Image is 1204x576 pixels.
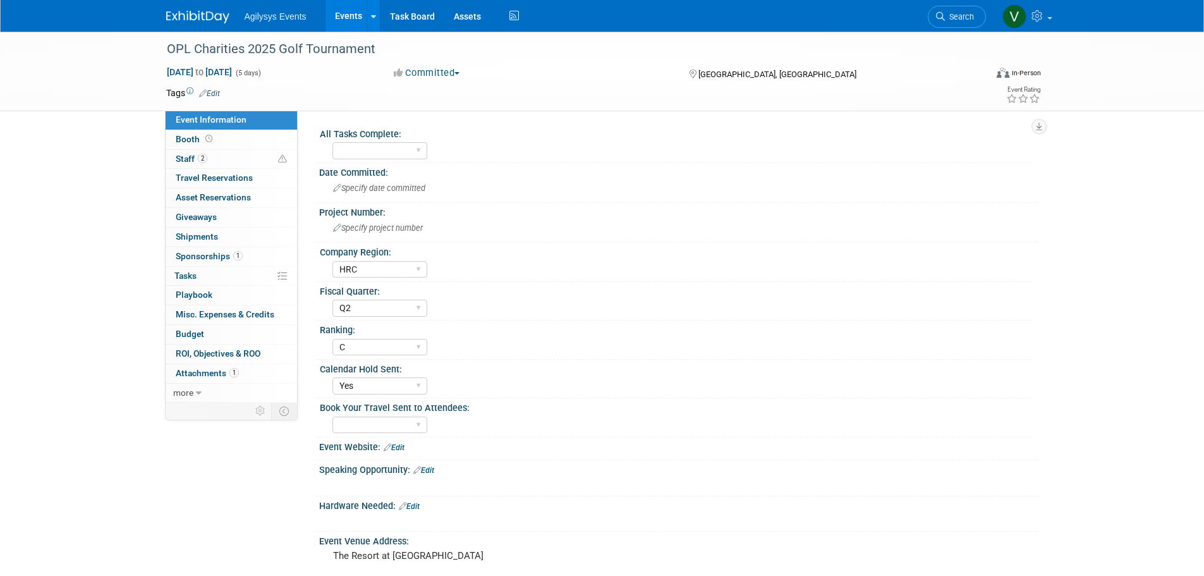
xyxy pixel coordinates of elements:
[176,154,207,164] span: Staff
[166,267,297,286] a: Tasks
[176,368,239,378] span: Attachments
[166,286,297,305] a: Playbook
[176,309,274,319] span: Misc. Expenses & Credits
[413,466,434,475] a: Edit
[320,321,1033,336] div: Ranking:
[166,11,229,23] img: ExhibitDay
[203,134,215,144] span: Booth not reserved yet
[173,388,193,398] span: more
[320,282,1033,298] div: Fiscal Quarter:
[166,364,297,383] a: Attachments1
[166,345,297,364] a: ROI, Objectives & ROO
[174,271,197,281] span: Tasks
[320,243,1033,259] div: Company Region:
[166,228,297,247] a: Shipments
[319,203,1038,219] div: Project Number:
[166,150,297,169] a: Staff2
[333,550,605,561] pre: The Resort at [GEOGRAPHIC_DATA]
[229,368,239,377] span: 1
[384,443,404,452] a: Edit
[320,398,1033,414] div: Book Your Travel Sent to Attendees:
[271,403,297,419] td: Toggle Event Tabs
[176,192,251,202] span: Asset Reservations
[333,223,423,233] span: Specify project number
[1002,4,1026,28] img: Vaitiare Munoz
[1006,87,1040,93] div: Event Rating
[199,89,220,98] a: Edit
[176,173,253,183] span: Travel Reservations
[389,66,465,80] button: Committed
[319,460,1038,477] div: Speaking Opportunity:
[250,403,272,419] td: Personalize Event Tab Strip
[399,502,420,511] a: Edit
[166,169,297,188] a: Travel Reservations
[945,12,974,21] span: Search
[176,251,243,261] span: Sponsorships
[166,111,297,130] a: Event Information
[166,247,297,266] a: Sponsorships1
[166,130,297,149] a: Booth
[162,38,967,61] div: OPL Charities 2025 Golf Tournament
[166,188,297,207] a: Asset Reservations
[176,231,218,242] span: Shipments
[1011,68,1041,78] div: In-Person
[319,496,1038,513] div: Hardware Needed:
[320,360,1033,376] div: Calendar Hold Sent:
[166,325,297,344] a: Budget
[233,251,243,260] span: 1
[911,66,1042,85] div: Event Format
[319,532,1038,548] div: Event Venue Address:
[176,114,246,125] span: Event Information
[193,67,205,77] span: to
[320,125,1033,140] div: All Tasks Complete:
[278,154,287,165] span: Potential Scheduling Conflict -- at least one attendee is tagged in another overlapping event.
[198,154,207,163] span: 2
[319,438,1038,454] div: Event Website:
[698,70,856,79] span: [GEOGRAPHIC_DATA], [GEOGRAPHIC_DATA]
[176,290,212,300] span: Playbook
[176,348,260,358] span: ROI, Objectives & ROO
[176,212,217,222] span: Giveaways
[166,384,297,403] a: more
[176,329,204,339] span: Budget
[245,11,307,21] span: Agilysys Events
[234,69,261,77] span: (5 days)
[319,163,1038,179] div: Date Committed:
[166,66,233,78] span: [DATE] [DATE]
[166,87,220,99] td: Tags
[333,183,425,193] span: Specify date committed
[176,134,215,144] span: Booth
[928,6,986,28] a: Search
[166,208,297,227] a: Giveaways
[166,305,297,324] a: Misc. Expenses & Credits
[997,68,1009,78] img: Format-Inperson.png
